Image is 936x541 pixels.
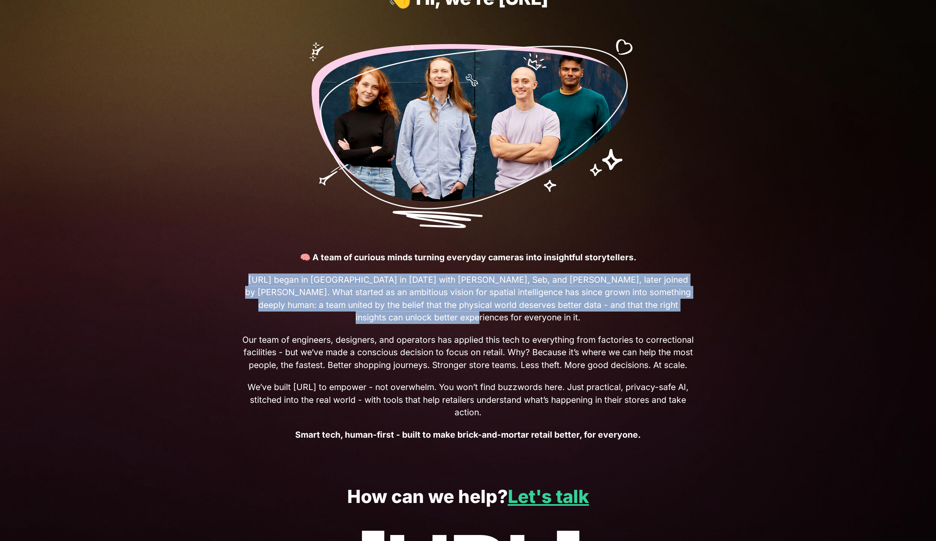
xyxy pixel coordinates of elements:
p: How can we help? [24,487,912,507]
span: [URL] began in [GEOGRAPHIC_DATA] in [DATE] with [PERSON_NAME], Seb, and [PERSON_NAME], later join... [242,274,694,324]
strong: Smart tech, human-first - built to make brick-and-mortar retail better, for everyone. [295,430,641,440]
span: We’ve built [URL] to empower - not overwhelm. You won’t find buzzwords here. Just practical, priv... [242,381,694,419]
a: Let's talk [508,485,589,507]
span: Our team of engineers, designers, and operators has applied this tech to everything from factorie... [242,334,694,372]
strong: 🧠 A team of curious minds turning everyday cameras into insightful storytellers. [300,252,636,262]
